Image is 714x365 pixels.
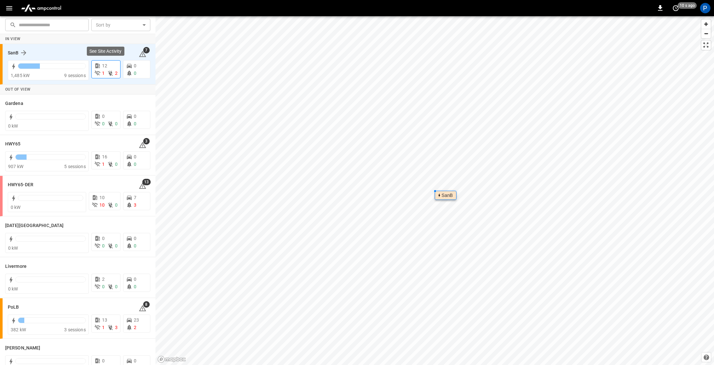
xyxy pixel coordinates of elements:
a: Mapbox homepage [157,356,186,363]
button: Zoom in [701,19,711,29]
p: See Site Activity [89,48,122,54]
span: 16 [102,154,107,159]
button: Zoom out [701,29,711,38]
span: 0 [115,202,118,208]
span: 7 [143,47,150,53]
span: 23 [134,317,139,323]
div: profile-icon [700,3,710,13]
span: 0 [134,162,136,167]
span: 382 kW [11,327,26,332]
h6: PoLB [8,304,19,311]
span: 0 [134,277,136,282]
span: 13 [142,179,151,185]
span: 13 [102,317,107,323]
span: 10 [99,195,105,200]
h6: HWY65 [5,141,21,148]
span: 0 [115,121,118,126]
button: set refresh interval [671,3,681,13]
span: 0 [134,114,136,119]
span: 0 [134,71,136,76]
span: 1,485 kW [11,73,29,78]
span: 1 [102,162,105,167]
h6: SanB [8,50,18,57]
span: 3 [115,325,118,330]
span: 0 kW [11,205,21,210]
strong: In View [5,37,21,41]
span: 0 [102,114,105,119]
span: 10 [99,202,105,208]
h6: HWY65-DER [8,181,33,188]
span: 1 [102,71,105,76]
span: 0 [134,284,136,289]
span: 0 [102,284,105,289]
span: 3 sessions [64,327,86,332]
span: 8 [143,301,150,308]
img: ampcontrol.io logo [18,2,64,14]
span: 0 kW [8,123,18,129]
span: 0 kW [8,245,18,251]
span: 0 [134,63,136,68]
h6: Livermore [5,263,27,270]
h6: Karma Center [5,222,63,229]
span: 0 [134,358,136,363]
strong: Out of View [5,87,30,92]
span: 0 [134,154,136,159]
span: 907 kW [8,164,23,169]
span: 2 [115,71,118,76]
h6: Gardena [5,100,23,107]
div: SanB [442,193,453,197]
span: 0 [115,243,118,248]
span: 0 [102,358,105,363]
span: 0 [102,236,105,241]
span: 2 [134,325,136,330]
span: 0 [115,284,118,289]
span: 2 [102,277,105,282]
span: 0 [102,243,105,248]
span: 3 [134,202,136,208]
span: 12 [102,63,107,68]
span: 5 sessions [64,164,86,169]
span: 1 [102,325,105,330]
span: 0 [134,121,136,126]
span: 0 kW [8,286,18,291]
span: 0 [134,243,136,248]
span: 10 s ago [678,2,697,9]
span: 3 [143,138,150,144]
span: 0 [134,236,136,241]
span: 7 [134,195,136,200]
canvas: Map [155,16,714,365]
span: 9 sessions [64,73,86,78]
span: 0 [102,121,105,126]
div: Map marker [435,191,456,200]
h6: Vernon [5,345,40,352]
span: 0 [115,162,118,167]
